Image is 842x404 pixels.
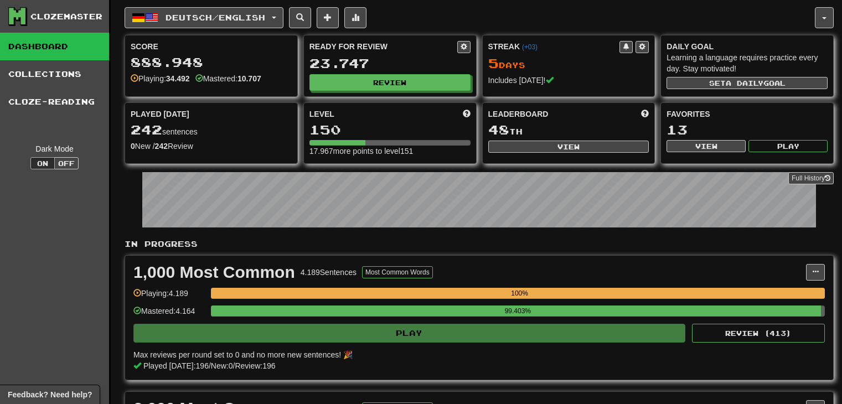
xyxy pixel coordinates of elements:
[309,41,457,52] div: Ready for Review
[131,123,292,137] div: sentences
[133,288,205,306] div: Playing: 4.189
[166,74,190,83] strong: 34.492
[211,361,233,370] span: New: 0
[667,140,746,152] button: View
[133,305,205,324] div: Mastered: 4.164
[233,361,235,370] span: /
[54,157,79,169] button: Off
[309,56,471,70] div: 23.747
[667,77,828,89] button: Seta dailygoal
[301,267,357,278] div: 4.189 Sentences
[309,108,334,120] span: Level
[726,79,763,87] span: a daily
[309,123,471,137] div: 150
[488,41,620,52] div: Streak
[748,140,828,152] button: Play
[488,122,509,137] span: 48
[488,55,499,71] span: 5
[214,288,825,299] div: 100%
[209,361,211,370] span: /
[667,52,828,74] div: Learning a language requires practice every day. Stay motivated!
[488,141,649,153] button: View
[362,266,433,278] button: Most Common Words
[131,141,292,152] div: New / Review
[131,55,292,69] div: 888.948
[214,305,821,317] div: 99.403%
[667,41,828,52] div: Daily Goal
[195,73,261,84] div: Mastered:
[131,142,135,151] strong: 0
[155,142,168,151] strong: 242
[131,41,292,52] div: Score
[143,361,209,370] span: Played [DATE]: 196
[131,122,162,137] span: 242
[125,239,834,250] p: In Progress
[131,108,189,120] span: Played [DATE]
[235,361,275,370] span: Review: 196
[131,73,190,84] div: Playing:
[667,108,828,120] div: Favorites
[237,74,261,83] strong: 10.707
[133,264,295,281] div: 1,000 Most Common
[8,389,92,400] span: Open feedback widget
[317,7,339,28] button: Add sentence to collection
[641,108,649,120] span: This week in points, UTC
[309,74,471,91] button: Review
[344,7,366,28] button: More stats
[692,324,825,343] button: Review (413)
[788,172,834,184] a: Full History
[30,157,55,169] button: On
[125,7,283,28] button: Deutsch/English
[522,43,538,51] a: (+03)
[8,143,101,154] div: Dark Mode
[133,324,685,343] button: Play
[463,108,471,120] span: Score more points to level up
[488,108,549,120] span: Leaderboard
[289,7,311,28] button: Search sentences
[488,123,649,137] div: th
[30,11,102,22] div: Clozemaster
[488,56,649,71] div: Day s
[488,75,649,86] div: Includes [DATE]!
[667,123,828,137] div: 13
[133,349,818,360] div: Max reviews per round set to 0 and no more new sentences! 🎉
[309,146,471,157] div: 17.967 more points to level 151
[166,13,265,22] span: Deutsch / English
